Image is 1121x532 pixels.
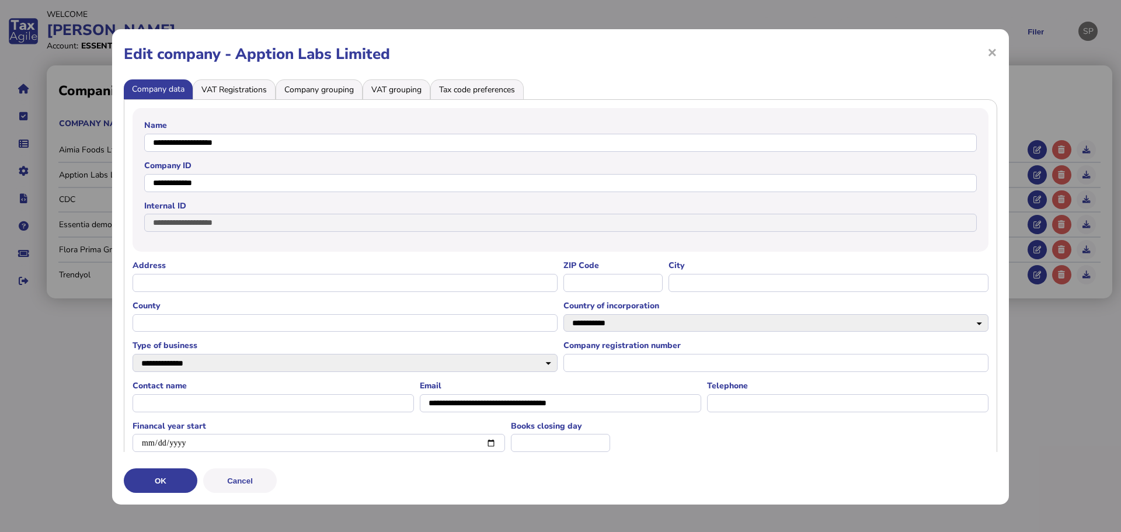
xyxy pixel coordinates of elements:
[420,380,701,391] label: Email
[707,380,988,391] label: Telephone
[563,260,663,271] label: ZIP Code
[144,200,977,211] label: Internal ID
[133,340,558,351] label: Type of business
[430,79,524,99] li: Tax code preferences
[124,44,997,64] h1: Edit company - Apption Labs Limited
[144,120,977,131] label: Name
[144,160,977,171] label: Company ID
[203,468,277,493] button: Cancel
[124,468,197,493] button: OK
[563,300,988,311] label: Country of incorporation
[133,380,414,391] label: Contact name
[133,300,558,311] label: County
[669,260,988,271] label: City
[276,79,363,99] li: Company grouping
[124,79,193,99] li: Company data
[363,79,430,99] li: VAT grouping
[193,79,276,99] li: VAT Registrations
[987,41,997,63] span: ×
[133,260,558,271] label: Address
[511,420,610,432] label: Books closing day
[563,340,988,351] label: Company registration number
[133,420,505,432] label: Financal year start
